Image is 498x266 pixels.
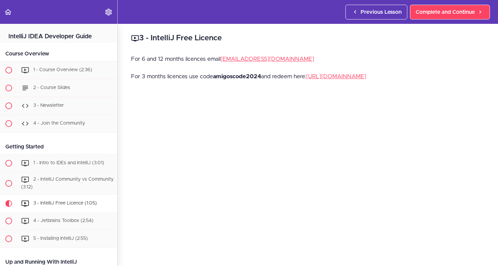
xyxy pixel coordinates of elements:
[33,68,92,72] span: 1 - Course Overview (2:36)
[33,85,70,90] span: 2 - Course Slides
[4,8,12,16] svg: Back to course curriculum
[131,33,485,44] h2: 3 - IntelliJ Free Licence
[361,8,402,16] span: Previous Lesson
[33,121,85,126] span: 4 - Join the Community
[306,74,366,79] a: [URL][DOMAIN_NAME]
[33,218,93,223] span: 4 - Jetbrains Toolbox (2:54)
[33,236,88,241] span: 5 - Installing IntelliJ (2:55)
[21,177,114,189] span: 2 - IntelliJ Community vs Community (3:12)
[220,56,314,62] a: [EMAIL_ADDRESS][DOMAIN_NAME]
[213,74,261,79] strong: amigoscode2024
[33,103,64,108] span: 3 - Newsletter
[131,54,485,64] p: For 6 and 12 months licences email
[131,72,485,82] p: For 3 months licences use code and redeem here:
[105,8,113,16] svg: Settings Menu
[410,5,490,19] a: Complete and Continue
[33,201,97,206] span: 3 - IntelliJ Free Licence (1:05)
[33,161,104,165] span: 1 - Intro to IDEs and IntelliJ (3:01)
[345,5,407,19] a: Previous Lesson
[416,8,475,16] span: Complete and Continue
